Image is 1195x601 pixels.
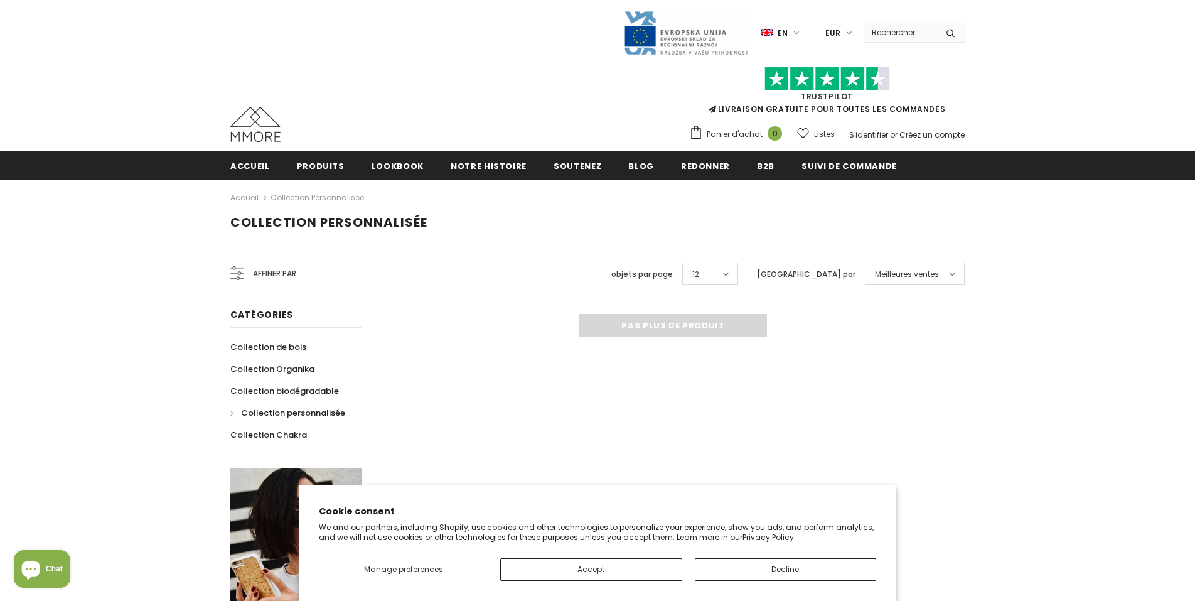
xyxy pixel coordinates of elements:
[890,129,898,140] span: or
[319,558,488,581] button: Manage preferences
[864,23,936,41] input: Search Site
[230,151,270,180] a: Accueil
[681,160,730,172] span: Redonner
[230,402,345,424] a: Collection personnalisée
[241,407,345,419] span: Collection personnalisée
[297,160,345,172] span: Produits
[681,151,730,180] a: Redonner
[253,267,296,281] span: Affiner par
[271,192,364,203] a: Collection personnalisée
[372,160,424,172] span: Lookbook
[628,160,654,172] span: Blog
[10,550,74,591] inbox-online-store-chat: Shopify online store chat
[230,107,281,142] img: Cas MMORE
[761,28,773,38] img: i-lang-1.png
[757,160,774,172] span: B2B
[451,160,527,172] span: Notre histoire
[768,126,782,141] span: 0
[689,125,788,144] a: Panier d'achat 0
[764,67,890,91] img: Faites confiance aux étoiles pilotes
[554,160,601,172] span: soutenez
[319,522,876,542] p: We and our partners, including Shopify, use cookies and other technologies to personalize your ex...
[319,505,876,518] h2: Cookie consent
[825,27,840,40] span: EUR
[230,363,314,375] span: Collection Organika
[230,429,307,441] span: Collection Chakra
[230,160,270,172] span: Accueil
[611,268,673,281] label: objets par page
[500,558,682,581] button: Accept
[695,558,877,581] button: Decline
[230,308,293,321] span: Catégories
[230,424,307,446] a: Collection Chakra
[628,151,654,180] a: Blog
[230,380,339,402] a: Collection biodégradable
[849,129,888,140] a: S'identifier
[801,160,897,172] span: Suivi de commande
[899,129,965,140] a: Créez un compte
[372,151,424,180] a: Lookbook
[230,336,306,358] a: Collection de bois
[875,268,939,281] span: Meilleures ventes
[230,358,314,380] a: Collection Organika
[623,10,749,56] img: Javni Razpis
[707,128,763,141] span: Panier d'achat
[797,123,835,145] a: Listes
[364,564,443,575] span: Manage preferences
[230,190,259,205] a: Accueil
[742,532,794,543] a: Privacy Policy
[757,268,855,281] label: [GEOGRAPHIC_DATA] par
[554,151,601,180] a: soutenez
[801,151,897,180] a: Suivi de commande
[778,27,788,40] span: en
[297,151,345,180] a: Produits
[451,151,527,180] a: Notre histoire
[801,91,853,102] a: TrustPilot
[230,214,427,231] span: Collection personnalisée
[689,72,965,114] span: LIVRAISON GRATUITE POUR TOUTES LES COMMANDES
[814,128,835,141] span: Listes
[757,151,774,180] a: B2B
[623,27,749,38] a: Javni Razpis
[230,385,339,397] span: Collection biodégradable
[230,341,306,353] span: Collection de bois
[692,268,699,281] span: 12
